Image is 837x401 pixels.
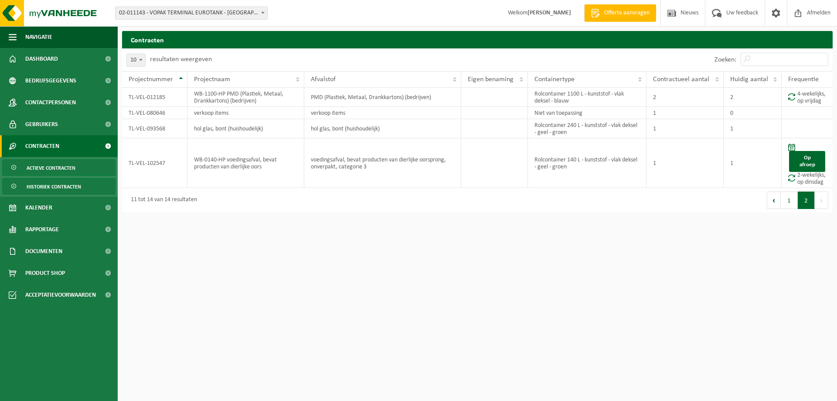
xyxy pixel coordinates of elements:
button: Next [815,192,828,209]
span: Eigen benaming [468,76,514,83]
span: Acceptatievoorwaarden [25,284,96,306]
td: WB-1100-HP PMD (Plastiek, Metaal, Drankkartons) (bedrijven) [187,88,304,107]
a: Op afroep [789,151,825,172]
label: resultaten weergeven [150,56,212,63]
span: Contractueel aantal [653,76,709,83]
span: Contactpersonen [25,92,76,113]
td: 2-wekelijks, op dinsdag [782,138,833,188]
span: Contracten [25,135,59,157]
td: TL-VEL-080646 [122,107,187,119]
td: verkoop items [304,107,461,119]
span: Offerte aanvragen [602,9,652,17]
button: 2 [798,192,815,209]
span: 02-011143 - VOPAK TERMINAL EUROTANK - ANTWERPEN [115,7,268,20]
span: Containertype [534,76,575,83]
td: 2 [646,88,724,107]
td: voedingsafval, bevat producten van dierlijke oorsprong, onverpakt, categorie 3 [304,138,461,188]
span: Frequentie [788,76,819,83]
span: 10 [126,54,146,67]
span: Actieve contracten [27,160,75,176]
span: Bedrijfsgegevens [25,70,76,92]
td: 4-wekelijks, op vrijdag [782,88,833,107]
button: 1 [781,192,798,209]
td: hol glas, bont (huishoudelijk) [187,119,304,138]
label: Zoeken: [715,56,736,63]
span: Projectnummer [129,76,173,83]
td: TL-VEL-093568 [122,119,187,138]
span: Rapportage [25,219,59,240]
span: Projectnaam [194,76,230,83]
td: Rolcontainer 1100 L - kunststof - vlak deksel - blauw [528,88,646,107]
button: Previous [767,192,781,209]
span: Documenten [25,240,62,262]
span: Dashboard [25,48,58,70]
a: Historiek contracten [2,178,116,195]
span: Huidig aantal [730,76,768,83]
td: TL-VEL-102547 [122,138,187,188]
td: 1 [646,107,724,119]
td: 1 [646,138,724,188]
span: Historiek contracten [27,178,81,195]
td: 1 [724,138,782,188]
td: TL-VEL-012185 [122,88,187,107]
td: Rolcontainer 140 L - kunststof - vlak deksel - geel - groen [528,138,646,188]
span: Gebruikers [25,113,58,135]
td: PMD (Plastiek, Metaal, Drankkartons) (bedrijven) [304,88,461,107]
span: Kalender [25,197,52,219]
span: Product Shop [25,262,65,284]
td: 0 [724,107,782,119]
span: Afvalstof [311,76,336,83]
td: 1 [646,119,724,138]
td: Niet van toepassing [528,107,646,119]
div: 11 tot 14 van 14 resultaten [126,192,197,208]
a: Actieve contracten [2,159,116,176]
span: 10 [127,54,145,66]
a: Offerte aanvragen [584,4,656,22]
h2: Contracten [122,31,833,48]
span: Navigatie [25,26,52,48]
strong: [PERSON_NAME] [527,10,571,16]
td: Rolcontainer 240 L - kunststof - vlak deksel - geel - groen [528,119,646,138]
td: 1 [724,119,782,138]
td: WB-0140-HP voedingsafval, bevat producten van dierlijke oors [187,138,304,188]
td: hol glas, bont (huishoudelijk) [304,119,461,138]
td: verkoop items [187,107,304,119]
span: 02-011143 - VOPAK TERMINAL EUROTANK - ANTWERPEN [116,7,267,19]
td: 2 [724,88,782,107]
